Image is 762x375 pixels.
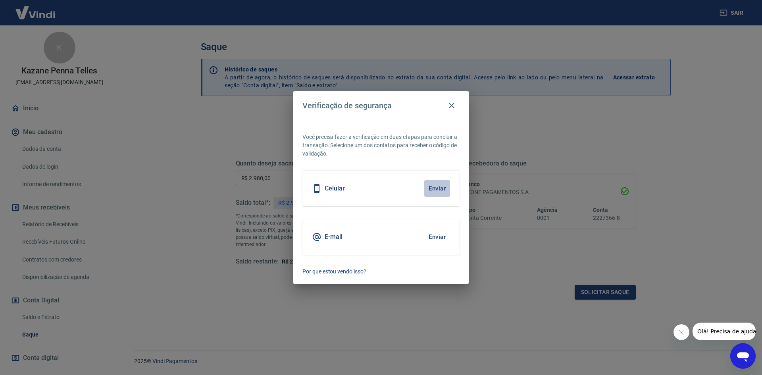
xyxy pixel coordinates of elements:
[325,185,345,192] h5: Celular
[302,101,392,110] h4: Verificação de segurança
[424,229,450,245] button: Enviar
[5,6,67,12] span: Olá! Precisa de ajuda?
[424,180,450,197] button: Enviar
[673,324,689,340] iframe: Fechar mensagem
[302,267,460,276] a: Por que estou vendo isso?
[730,343,756,369] iframe: Botão para abrir a janela de mensagens
[325,233,343,241] h5: E-mail
[302,133,460,158] p: Você precisa fazer a verificação em duas etapas para concluir a transação. Selecione um dos conta...
[693,323,756,340] iframe: Mensagem da empresa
